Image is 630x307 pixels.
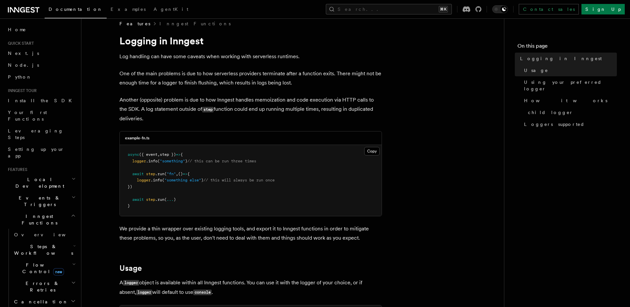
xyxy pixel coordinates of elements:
[193,290,212,295] code: console
[8,62,39,68] span: Node.js
[119,224,382,243] p: We provide a thin wrapper over existing logging tools, and export it to Inngest functions in orde...
[5,176,72,189] span: Local Development
[521,118,617,130] a: Loggers supported
[524,97,607,104] span: How it works
[176,152,180,157] span: =>
[439,6,448,12] kbd: ⌘K
[125,135,150,141] h3: example-fn.ts
[162,178,164,182] span: (
[11,241,77,259] button: Steps & Workflows
[176,172,178,176] span: ,
[517,42,617,53] h4: On this page
[524,67,548,74] span: Usage
[11,262,72,275] span: Flow Control
[119,264,142,273] a: Usage
[11,229,77,241] a: Overview
[154,7,188,12] span: AgentKit
[525,106,617,118] a: child logger
[11,280,71,293] span: Errors & Retries
[128,203,130,208] span: }
[180,152,183,157] span: {
[128,184,132,189] span: })
[123,280,139,286] code: logger
[128,152,139,157] span: async
[183,172,187,176] span: =>
[119,278,382,297] p: A object is available within all Inngest functions. You can use it with the logger of your choice...
[155,172,164,176] span: .run
[137,178,151,182] span: logger
[8,147,64,158] span: Setting up your app
[5,192,77,210] button: Events & Triggers
[187,159,256,163] span: // this can be run three times
[178,172,183,176] span: ()
[364,147,380,155] button: Copy
[5,167,27,172] span: Features
[581,4,625,14] a: Sign Up
[49,7,103,12] span: Documentation
[8,128,63,140] span: Leveraging Steps
[8,74,32,80] span: Python
[519,4,579,14] a: Contact sales
[146,197,155,202] span: step
[5,47,77,59] a: Next.js
[111,7,146,12] span: Examples
[151,178,162,182] span: .info
[5,88,37,93] span: Inngest tour
[160,159,185,163] span: "something"
[5,125,77,143] a: Leveraging Steps
[185,159,187,163] span: )
[517,53,617,64] a: Logging in Inngest
[202,107,214,112] code: step
[160,152,176,157] span: step })
[139,152,157,157] span: ({ event
[164,172,167,176] span: (
[5,59,77,71] a: Node.js
[157,159,160,163] span: (
[521,95,617,106] a: How it works
[157,152,160,157] span: ,
[5,24,77,35] a: Home
[5,71,77,83] a: Python
[53,268,64,275] span: new
[107,2,150,18] a: Examples
[150,2,192,18] a: AgentKit
[521,64,617,76] a: Usage
[159,20,231,27] a: Inngest Functions
[132,172,144,176] span: await
[326,4,452,14] button: Search...⌘K
[146,159,157,163] span: .info
[174,197,176,202] span: )
[5,210,77,229] button: Inngest Functions
[164,197,167,202] span: (
[136,290,152,295] code: logger
[187,172,190,176] span: {
[119,35,382,47] h1: Logging in Inngest
[132,197,144,202] span: await
[11,298,68,305] span: Cancellation
[167,172,176,176] span: "fn"
[132,159,146,163] span: logger
[14,232,82,237] span: Overview
[520,55,602,62] span: Logging in Inngest
[521,76,617,95] a: Using your preferred logger
[146,172,155,176] span: step
[5,41,34,46] span: Quick start
[119,20,150,27] span: Features
[11,277,77,296] button: Errors & Retries
[8,26,26,33] span: Home
[5,95,77,106] a: Install the SDK
[11,243,73,256] span: Steps & Workflows
[5,143,77,162] a: Setting up your app
[45,2,107,18] a: Documentation
[5,174,77,192] button: Local Development
[119,52,382,61] p: Log handling can have some caveats when working with serverless runtimes.
[119,95,382,123] p: Another (opposite) problem is due to how Inngest handles memoization and code execution via HTTP ...
[528,109,573,116] span: child logger
[524,79,617,92] span: Using your preferred logger
[119,69,382,87] p: One of the main problems is due to how serverless providers terminate after a function exits. The...
[492,5,508,13] button: Toggle dark mode
[201,178,203,182] span: )
[203,178,275,182] span: // this will always be run once
[8,98,76,103] span: Install the SDK
[8,110,47,122] span: Your first Functions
